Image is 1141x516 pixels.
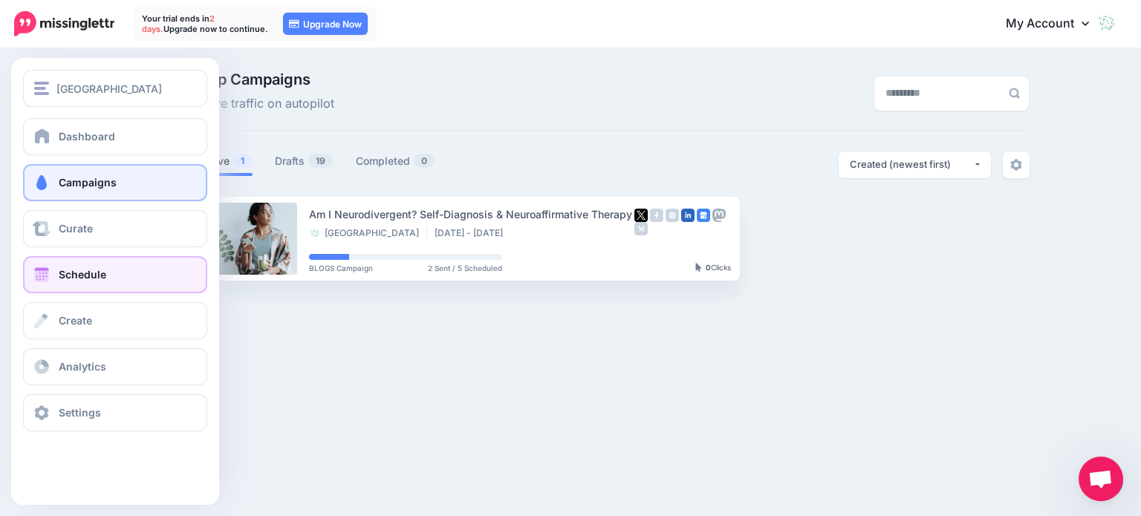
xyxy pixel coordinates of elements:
span: 0 [414,154,435,168]
a: Dashboard [23,118,207,155]
img: search-grey-6.png [1009,88,1020,99]
img: mastodon-grey-square.png [712,209,726,222]
span: 1 [233,154,252,168]
p: Your trial ends in Upgrade now to continue. [142,13,268,34]
span: Settings [59,406,101,419]
button: Created (newest first) [839,151,991,178]
span: Schedule [59,268,106,281]
div: Am I Neurodivergent? Self-Diagnosis & Neuroaffirmative Therapy [309,206,634,223]
img: facebook-grey-square.png [650,209,663,222]
a: Settings [23,394,207,431]
span: Create [59,314,92,327]
a: Upgrade Now [283,13,368,35]
span: 2 Sent / 5 Scheduled [428,264,502,272]
div: Clicks [695,264,731,272]
a: Active1 [198,152,253,170]
a: Completed0 [356,152,435,170]
img: twitter-square.png [634,209,648,222]
a: Schedule [23,256,207,293]
span: 2 days. [142,13,215,34]
li: [DATE] - [DATE] [435,227,510,239]
img: settings-grey.png [1010,159,1022,171]
li: [GEOGRAPHIC_DATA] [309,227,427,239]
img: medium-grey-square.png [634,222,648,235]
span: Drive traffic on autopilot [198,94,334,114]
img: pointer-grey-darker.png [695,263,702,272]
span: Campaigns [59,176,117,189]
img: google_business-square.png [697,209,710,222]
a: Create [23,302,207,339]
button: [GEOGRAPHIC_DATA] [23,70,207,107]
img: instagram-grey-square.png [666,209,679,222]
img: Missinglettr [14,11,114,36]
span: 19 [308,154,333,168]
span: Drip Campaigns [198,72,334,87]
span: Dashboard [59,130,115,143]
img: linkedin-square.png [681,209,695,222]
span: Curate [59,222,93,235]
b: 0 [706,263,711,272]
span: [GEOGRAPHIC_DATA] [56,80,162,97]
div: Open chat [1079,457,1123,501]
a: Drafts19 [275,152,334,170]
a: My Account [991,6,1119,42]
a: Analytics [23,348,207,385]
a: Campaigns [23,164,207,201]
img: menu.png [34,82,49,95]
div: Created (newest first) [850,157,973,172]
span: BLOGS Campaign [309,264,373,272]
a: Curate [23,210,207,247]
span: Analytics [59,360,106,373]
